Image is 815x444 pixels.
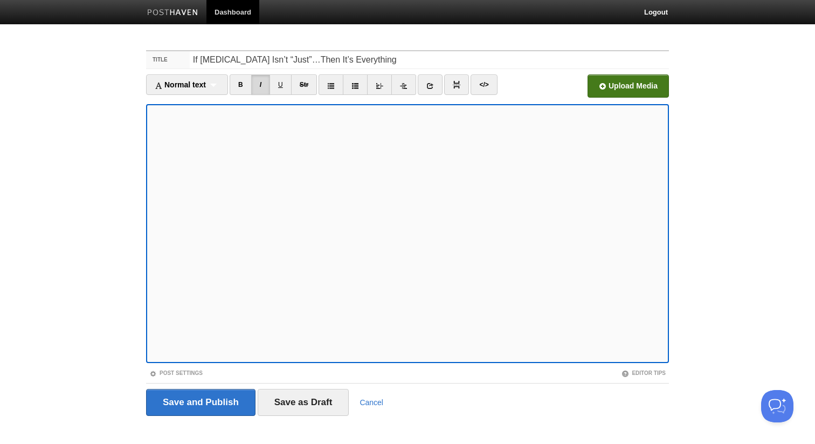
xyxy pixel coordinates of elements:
[621,370,666,376] a: Editor Tips
[155,80,206,89] span: Normal text
[761,390,793,422] iframe: Help Scout Beacon - Open
[147,9,198,17] img: Posthaven-bar
[146,389,255,416] input: Save and Publish
[471,74,497,95] a: </>
[291,74,317,95] a: Str
[270,74,292,95] a: U
[300,81,309,88] del: Str
[453,81,460,88] img: pagebreak-icon.png
[230,74,252,95] a: B
[360,398,383,407] a: Cancel
[146,51,190,69] label: Title
[251,74,270,95] a: I
[258,389,349,416] input: Save as Draft
[149,370,203,376] a: Post Settings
